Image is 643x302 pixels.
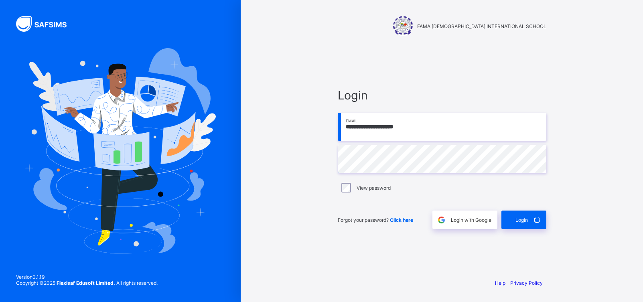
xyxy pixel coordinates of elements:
[515,217,528,223] span: Login
[357,185,391,191] label: View password
[338,88,546,102] span: Login
[390,217,413,223] a: Click here
[437,215,446,225] img: google.396cfc9801f0270233282035f929180a.svg
[451,217,491,223] span: Login with Google
[495,280,505,286] a: Help
[417,23,546,29] span: FAMA [DEMOGRAPHIC_DATA] INTERNATIONAL SCHOOL
[510,280,543,286] a: Privacy Policy
[16,274,158,280] span: Version 0.1.19
[338,217,413,223] span: Forgot your password?
[25,48,216,253] img: Hero Image
[57,280,115,286] strong: Flexisaf Edusoft Limited.
[16,280,158,286] span: Copyright © 2025 All rights reserved.
[16,16,76,32] img: SAFSIMS Logo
